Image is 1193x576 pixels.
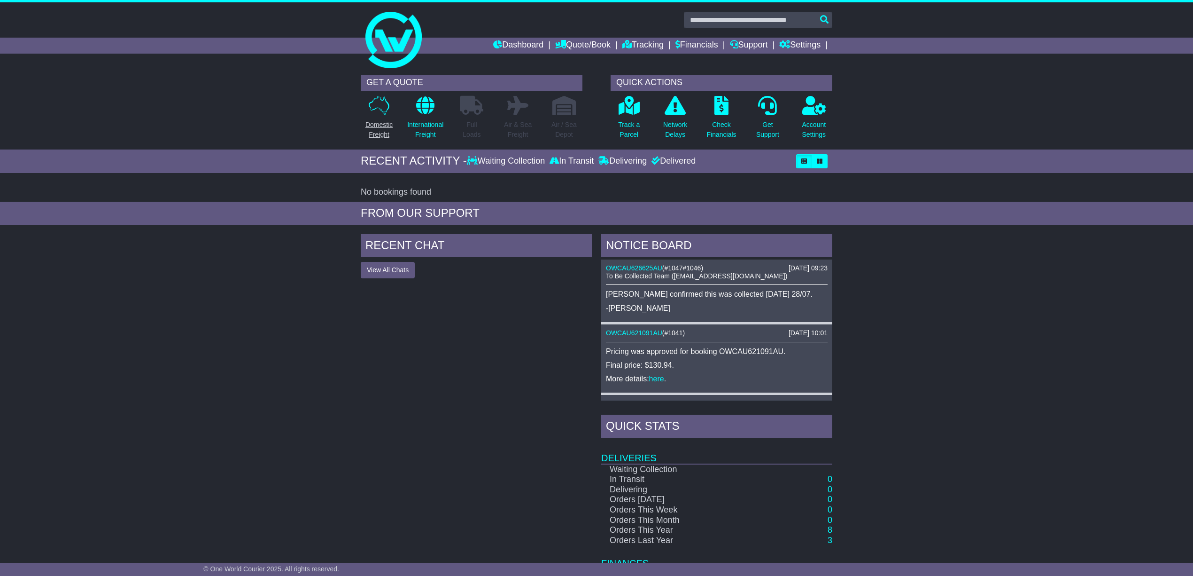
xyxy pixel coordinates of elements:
a: Financials [675,38,718,54]
p: International Freight [407,120,443,140]
span: #1047#1046 [665,264,701,272]
a: Settings [779,38,821,54]
a: DomesticFreight [365,95,393,145]
td: Waiting Collection [601,464,747,475]
a: 0 [828,505,832,514]
a: Dashboard [493,38,543,54]
div: FROM OUR SUPPORT [361,206,832,220]
div: In Transit [547,156,596,166]
a: Quote/Book [555,38,611,54]
a: here [649,375,664,383]
td: Delivering [601,485,747,495]
td: Orders This Week [601,505,747,515]
td: Orders Last Year [601,536,747,546]
div: Waiting Collection [467,156,547,166]
p: Domestic Freight [365,120,393,140]
div: NOTICE BOARD [601,234,832,260]
a: 0 [828,474,832,484]
p: Check Financials [707,120,736,140]
div: ( ) [606,400,828,408]
a: NetworkDelays [663,95,688,145]
p: Full Loads [460,120,483,140]
a: CheckFinancials [706,95,737,145]
span: #1041 [665,329,683,337]
a: Support [730,38,768,54]
a: 3 [828,536,832,545]
td: In Transit [601,474,747,485]
td: Deliveries [601,440,832,464]
a: Track aParcel [618,95,640,145]
p: Air / Sea Depot [551,120,577,140]
span: #1041 [665,400,683,407]
p: Get Support [756,120,779,140]
p: Account Settings [802,120,826,140]
p: Air & Sea Freight [504,120,532,140]
td: Orders [DATE] [601,495,747,505]
div: [DATE] 09:23 [789,264,828,272]
p: Track a Parcel [618,120,640,140]
a: AccountSettings [802,95,827,145]
a: GetSupport [756,95,780,145]
p: -[PERSON_NAME] [606,304,828,313]
span: © One World Courier 2025. All rights reserved. [203,565,339,573]
div: No bookings found [361,187,832,197]
a: OWCAU621091AU [606,400,662,407]
p: Network Delays [663,120,687,140]
div: ( ) [606,329,828,337]
td: Orders This Month [601,515,747,526]
span: To Be Collected Team ([EMAIL_ADDRESS][DOMAIN_NAME]) [606,272,787,280]
div: ( ) [606,264,828,272]
a: 0 [828,485,832,494]
td: Finances [601,545,832,569]
p: Final price: $130.94. [606,361,828,370]
div: RECENT CHAT [361,234,592,260]
div: Delivered [649,156,696,166]
div: Quick Stats [601,415,832,440]
p: [PERSON_NAME] confirmed this was collected [DATE] 28/07. [606,290,828,299]
a: 0 [828,495,832,504]
button: View All Chats [361,262,415,278]
div: [DATE] 10:01 [789,329,828,337]
a: 8 [828,525,832,535]
div: QUICK ACTIONS [611,75,832,91]
a: InternationalFreight [407,95,444,145]
p: More details: . [606,374,828,383]
a: Tracking [622,38,664,54]
div: [DATE] 14:06 [789,400,828,408]
div: Delivering [596,156,649,166]
a: 0 [828,515,832,525]
a: OWCAU626625AU [606,264,662,272]
div: GET A QUOTE [361,75,582,91]
div: RECENT ACTIVITY - [361,154,467,168]
td: Orders This Year [601,525,747,536]
p: Pricing was approved for booking OWCAU621091AU. [606,347,828,356]
a: OWCAU621091AU [606,329,662,337]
